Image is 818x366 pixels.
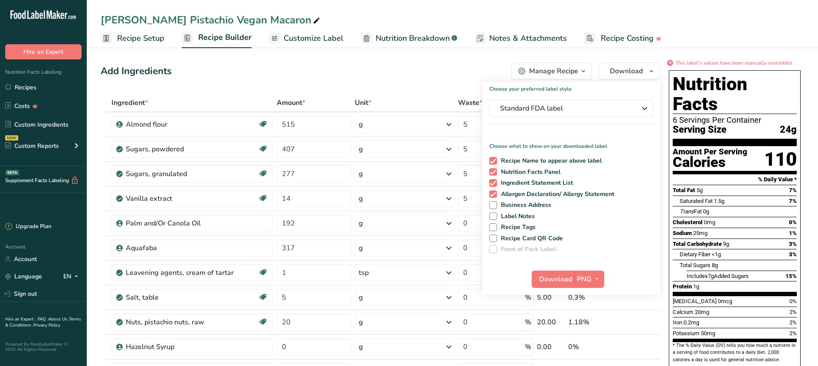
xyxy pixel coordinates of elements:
[537,292,565,303] div: 5.00
[693,230,707,236] span: 25mg
[361,29,457,48] a: Nutrition Breakdown
[789,337,809,357] iframe: Intercom live chat
[673,219,703,225] span: Cholesterol
[497,157,602,165] span: Recipe Name to appear above label
[673,319,682,326] span: Iron
[126,218,234,229] div: Palm and/Or Canola Oil
[48,316,69,322] a: About Us .
[601,33,654,44] span: Recipe Costing
[684,319,699,326] span: 0.2mg
[198,32,252,43] span: Recipe Builder
[284,33,344,44] span: Customize Label
[497,168,561,176] span: Nutrition Facts Panel
[126,119,234,130] div: Almond flour
[789,187,797,193] span: 7%
[355,98,371,108] span: Unit
[680,208,694,215] i: Trans
[673,187,695,193] span: Total Fat
[277,98,305,108] span: Amount
[680,251,710,258] span: Dietary Fiber
[5,269,42,284] a: Language
[568,342,619,352] div: 0%
[673,298,717,304] span: [MEDICAL_DATA]
[789,241,797,247] span: 3%
[482,82,660,93] h1: Choose your preferred label style
[718,298,732,304] span: 0mcg
[673,148,747,156] div: Amount Per Serving
[511,62,592,80] button: Manage Recipe
[789,230,797,236] span: 1%
[680,198,713,204] span: Saturated Fat
[497,190,615,198] span: Allergen Declaration/ Allergy Statement
[568,292,619,303] div: 0.3%
[458,98,490,108] div: Waste
[359,243,363,253] div: g
[723,241,729,247] span: 9g
[126,292,234,303] div: Salt, table
[359,193,363,204] div: g
[359,169,363,179] div: g
[5,135,18,141] div: NEW
[680,262,710,268] span: Total Sugars
[532,271,574,288] button: Download
[359,144,363,154] div: g
[489,100,653,117] button: Standard FDA label
[497,245,556,253] span: Front of Pack Label
[5,44,82,59] button: Hire an Expert
[182,28,252,49] a: Recipe Builder
[38,316,48,322] a: FAQ .
[6,170,19,175] div: BETA
[500,103,630,114] span: Standard FDA label
[359,292,363,303] div: g
[359,218,363,229] div: g
[693,283,699,290] span: 1g
[789,251,797,258] span: 3%
[712,251,721,258] span: <1g
[359,268,369,278] div: tsp
[126,169,234,179] div: Sugars, granulated
[117,33,164,44] span: Recipe Setup
[577,274,592,284] span: PNG
[568,317,619,327] div: 1.18%
[673,124,726,135] span: Serving Size
[695,309,709,315] span: 20mg
[5,141,59,150] div: Custom Reports
[703,208,709,215] span: 0g
[673,283,692,290] span: Protein
[376,33,450,44] span: Nutrition Breakdown
[673,330,700,337] span: Potassium
[474,29,567,48] a: Notes & Attachments
[673,116,797,124] div: 6 Servings Per Container
[482,135,660,150] p: Choose what to show on your downloaded label
[497,235,563,242] span: Recipe Card QR Code
[497,201,552,209] span: Business Address
[673,309,694,315] span: Calcium
[101,29,164,48] a: Recipe Setup
[537,342,565,352] div: 0.00
[610,66,643,76] span: Download
[489,33,567,44] span: Notes & Attachments
[789,330,797,337] span: 2%
[708,273,714,279] span: 7g
[697,187,703,193] span: 5g
[5,342,82,352] div: Powered By FoodLabelMaker © 2025 All Rights Reserved
[789,198,797,204] span: 7%
[712,262,718,268] span: 8g
[497,212,535,220] span: Label Notes
[675,59,792,67] i: This label's values have been manually overridden
[789,309,797,315] span: 2%
[359,119,363,130] div: g
[789,298,797,304] span: 0%
[101,64,172,78] div: Add Ingredients
[126,144,234,154] div: Sugars, powdered
[126,317,234,327] div: Nuts, pistachio nuts, raw
[764,148,797,171] div: 110
[574,271,604,288] button: PNG
[789,219,797,225] span: 0%
[785,273,797,279] span: 15%
[126,342,234,352] div: Hazelnut Syrup
[673,174,797,185] section: % Daily Value *
[714,198,724,204] span: 1.5g
[126,268,234,278] div: Leavening agents, cream of tartar
[673,230,692,236] span: Sodium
